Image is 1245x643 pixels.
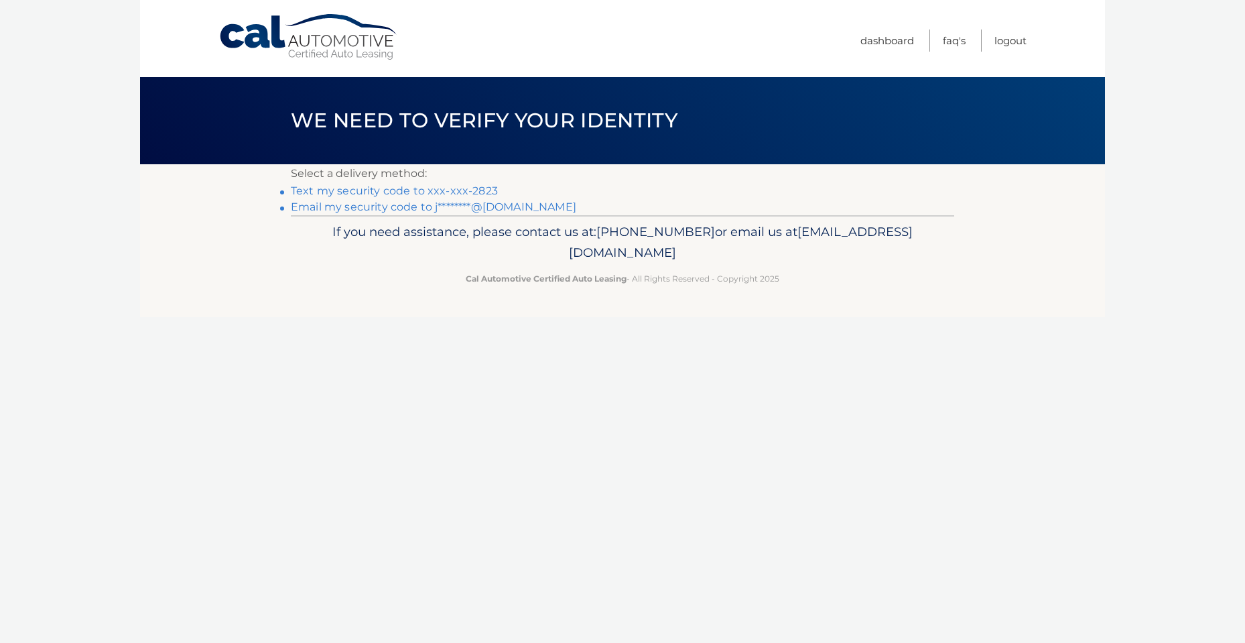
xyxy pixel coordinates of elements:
p: If you need assistance, please contact us at: or email us at [300,221,945,264]
span: [PHONE_NUMBER] [596,224,715,239]
span: We need to verify your identity [291,108,677,133]
p: Select a delivery method: [291,164,954,183]
a: FAQ's [943,30,966,52]
p: - All Rights Reserved - Copyright 2025 [300,272,945,286]
a: Text my security code to xxx-xxx-2823 [291,184,498,197]
a: Dashboard [860,30,914,52]
a: Cal Automotive [218,13,399,61]
strong: Cal Automotive Certified Auto Leasing [466,274,627,284]
a: Email my security code to j********@[DOMAIN_NAME] [291,200,576,213]
a: Logout [994,30,1027,52]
